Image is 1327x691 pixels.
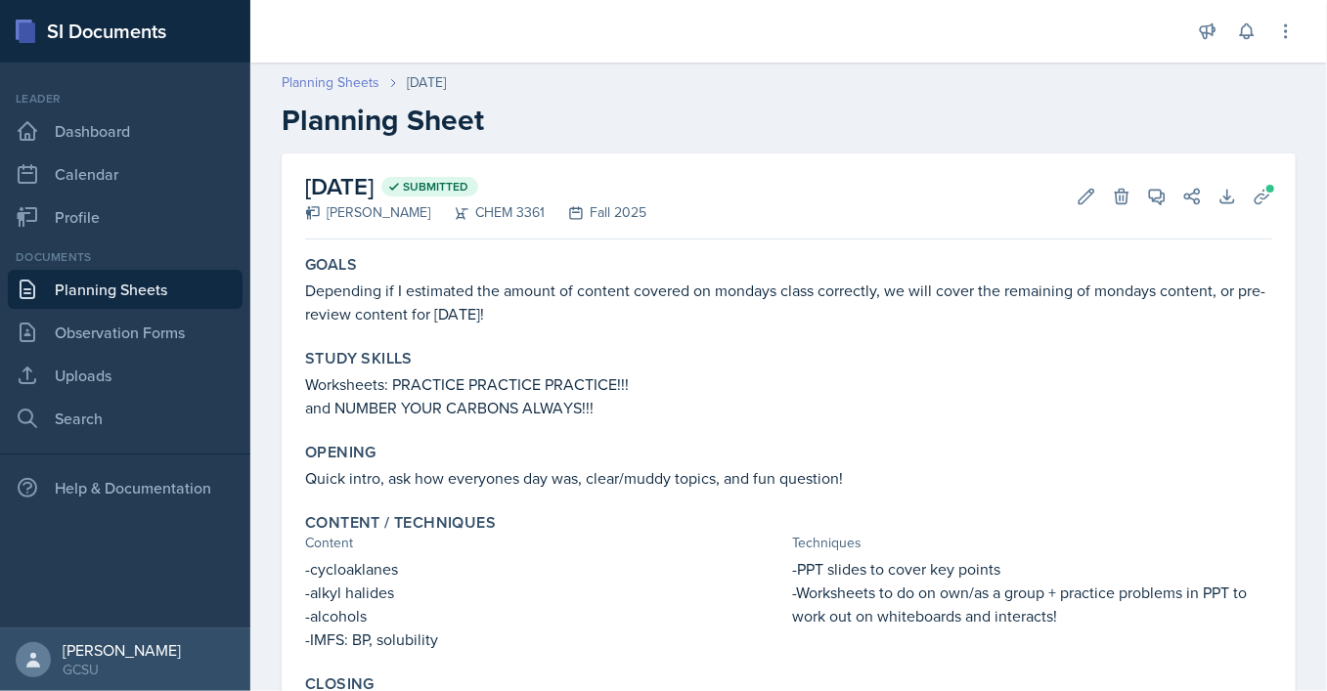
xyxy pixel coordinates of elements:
div: [PERSON_NAME] [63,640,181,660]
a: Planning Sheets [282,72,379,93]
a: Profile [8,197,243,237]
p: and NUMBER YOUR CARBONS ALWAYS!!! [305,396,1272,419]
a: Planning Sheets [8,270,243,309]
div: Documents [8,248,243,266]
label: Content / Techniques [305,513,496,533]
p: Quick intro, ask how everyones day was, clear/muddy topics, and fun question! [305,466,1272,490]
span: Submitted [403,179,468,194]
label: Goals [305,255,357,275]
div: [DATE] [407,72,446,93]
label: Opening [305,443,376,462]
p: -Worksheets to do on own/as a group + practice problems in PPT to work out on whiteboards and int... [793,581,1273,627]
p: Depending if I estimated the amount of content covered on mondays class correctly, we will cover ... [305,279,1272,325]
a: Search [8,399,243,438]
h2: [DATE] [305,169,646,204]
p: -cycloaklanes [305,557,785,581]
div: GCSU [63,660,181,679]
a: Calendar [8,154,243,194]
a: Observation Forms [8,313,243,352]
p: -alkyl halides [305,581,785,604]
div: Help & Documentation [8,468,243,507]
h2: Planning Sheet [282,103,1296,138]
div: [PERSON_NAME] [305,202,430,223]
p: Worksheets: PRACTICE PRACTICE PRACTICE!!! [305,372,1272,396]
div: Techniques [793,533,1273,553]
div: Leader [8,90,243,108]
p: -alcohols [305,604,785,627]
div: Content [305,533,785,553]
a: Uploads [8,356,243,395]
p: -PPT slides to cover key points [793,557,1273,581]
a: Dashboard [8,111,243,151]
p: -IMFS: BP, solubility [305,627,785,651]
label: Study Skills [305,349,413,368]
div: CHEM 3361 [430,202,545,223]
div: Fall 2025 [545,202,646,223]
